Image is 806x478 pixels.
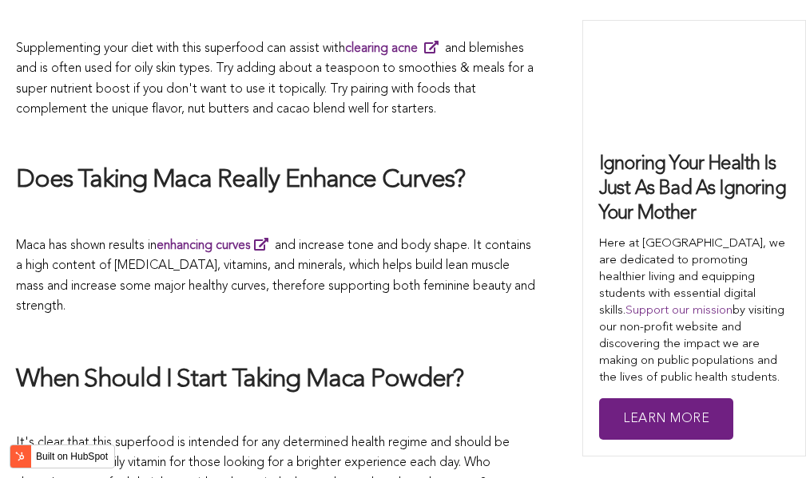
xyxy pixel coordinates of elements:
strong: clearing acne [345,42,418,55]
strong: enhancing curves [157,239,251,252]
button: Built on HubSpot [10,444,115,468]
img: HubSpot sprocket logo [10,447,30,466]
span: Maca has shown results in and increase tone and body shape. It contains a high content of [MEDICA... [16,239,535,314]
a: Learn More [599,398,733,440]
a: enhancing curves [157,239,275,252]
span: Supplementing your diet with this superfood can assist with and blemishes and is often used for o... [16,42,534,117]
a: clearing acne [345,42,445,55]
iframe: Chat Widget [726,401,806,478]
h2: Does Taking Maca Really Enhance Curves? [16,164,535,198]
label: Built on HubSpot [30,446,114,467]
h2: When Should I Start Taking Maca Powder? [16,364,535,397]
